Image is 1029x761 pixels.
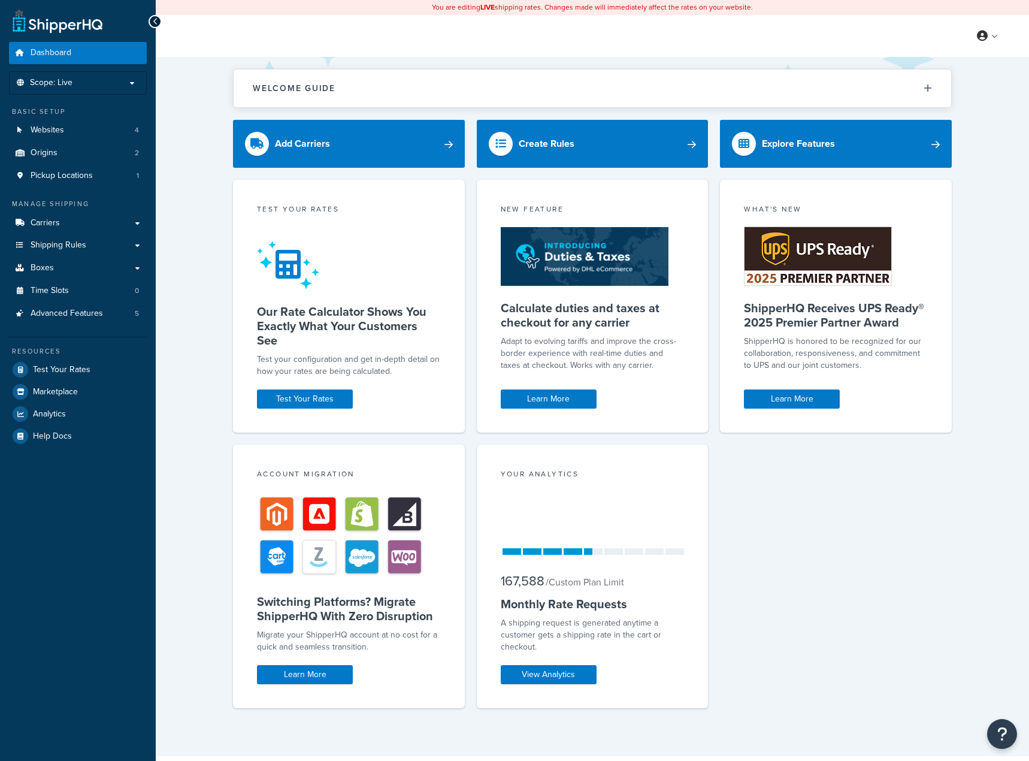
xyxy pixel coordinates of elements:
[9,303,147,325] li: Advanced Features
[253,84,335,93] h2: Welcome Guide
[477,120,709,168] a: Create Rules
[9,199,147,209] div: Manage Shipping
[135,309,139,319] span: 5
[501,571,544,591] span: 167,588
[9,142,147,164] a: Origins2
[9,142,147,164] li: Origins
[9,381,147,403] a: Marketplace
[9,119,147,141] a: Websites4
[257,389,353,409] a: Test Your Rates
[257,304,441,348] h5: Our Rate Calculator Shows You Exactly What Your Customers See
[744,204,928,218] div: What's New
[31,48,71,58] span: Dashboard
[33,365,90,375] span: Test Your Rates
[720,120,952,168] a: Explore Features
[501,469,685,482] div: Your Analytics
[480,2,495,13] b: LIVE
[9,212,147,234] a: Carriers
[9,280,147,302] li: Time Slots
[257,204,441,218] div: Test your rates
[501,336,685,372] p: Adapt to evolving tariffs and improve the cross-border experience with real-time duties and taxes...
[31,309,103,319] span: Advanced Features
[257,665,353,684] a: Learn More
[257,594,441,623] h5: Switching Platforms? Migrate ShipperHQ With Zero Disruption
[275,135,330,152] div: Add Carriers
[31,148,57,158] span: Origins
[9,42,147,64] a: Dashboard
[33,431,72,442] span: Help Docs
[9,303,147,325] a: Advanced Features5
[9,425,147,447] a: Help Docs
[9,165,147,187] li: Pickup Locations
[31,218,60,228] span: Carriers
[257,629,441,653] div: Migrate your ShipperHQ account at no cost for a quick and seamless transition.
[135,148,139,158] span: 2
[519,135,574,152] div: Create Rules
[31,240,86,250] span: Shipping Rules
[9,359,147,380] a: Test Your Rates
[31,125,64,135] span: Websites
[9,107,147,117] div: Basic Setup
[233,120,465,168] a: Add Carriers
[9,234,147,256] a: Shipping Rules
[9,165,147,187] a: Pickup Locations1
[762,135,835,152] div: Explore Features
[9,280,147,302] a: Time Slots0
[501,617,685,653] div: A shipping request is generated anytime a customer gets a shipping rate in the cart or checkout.
[257,354,441,378] div: Test your configuration and get in-depth detail on how your rates are being calculated.
[9,257,147,279] a: Boxes
[501,204,685,218] div: New Feature
[9,119,147,141] li: Websites
[501,389,597,409] a: Learn More
[9,403,147,425] a: Analytics
[234,70,951,107] button: Welcome Guide
[501,597,685,611] h5: Monthly Rate Requests
[33,409,66,419] span: Analytics
[501,665,597,684] a: View Analytics
[744,389,840,409] a: Learn More
[31,263,54,273] span: Boxes
[31,171,93,181] span: Pickup Locations
[744,301,928,330] h5: ShipperHQ Receives UPS Ready® 2025 Premier Partner Award
[546,575,624,589] small: / Custom Plan Limit
[137,171,139,181] span: 1
[135,125,139,135] span: 4
[9,346,147,357] div: Resources
[33,387,78,397] span: Marketplace
[135,286,139,296] span: 0
[501,301,685,330] h5: Calculate duties and taxes at checkout for any carrier
[744,336,928,372] p: ShipperHQ is honored to be recognized for our collaboration, responsiveness, and commitment to UP...
[257,469,441,482] div: Account Migration
[31,286,69,296] span: Time Slots
[987,719,1017,749] button: Open Resource Center
[30,78,72,88] span: Scope: Live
